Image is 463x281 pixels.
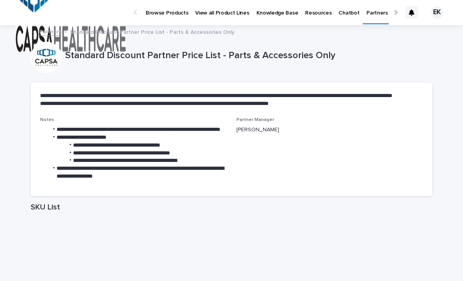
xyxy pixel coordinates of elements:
h1: SKU List [31,202,432,212]
p: Standard Discount Partner Price List - Parts & Accessories Only [65,50,429,61]
a: Partners [39,27,62,36]
p: [PERSON_NAME] [236,126,423,134]
p: Standard Discount Partner Price List - Parts & Accessories Only [70,27,234,36]
span: Notes [40,118,54,122]
span: Partner Manager [236,118,274,122]
div: EK [431,6,443,19]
